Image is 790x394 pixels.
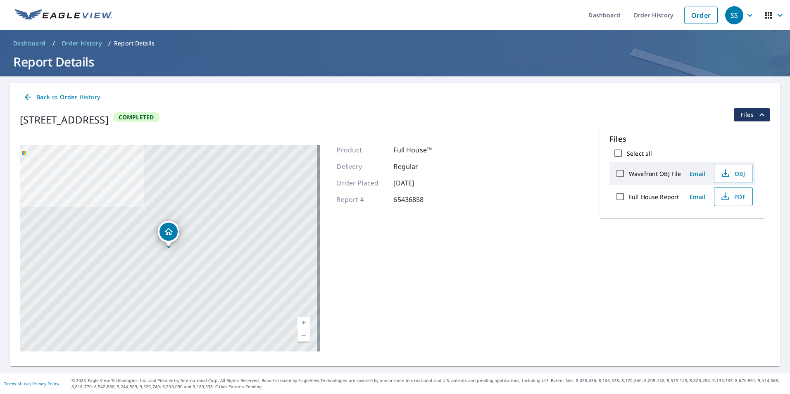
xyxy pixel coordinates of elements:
p: 65436858 [393,195,443,204]
img: EV Logo [15,9,112,21]
nav: breadcrumb [10,37,780,50]
a: Current Level 17, Zoom In [297,317,310,329]
button: Email [684,190,711,203]
span: Order History [62,39,102,47]
a: Privacy Policy [32,381,59,387]
label: Wavefront OBJ File [629,170,681,178]
label: Select all [627,150,652,157]
p: Report # [336,195,386,204]
p: Order Placed [336,178,386,188]
span: Email [688,170,707,178]
span: Email [688,193,707,201]
span: Dashboard [13,39,46,47]
a: Back to Order History [20,90,103,105]
span: Completed [114,113,159,121]
span: PDF [719,192,746,202]
button: filesDropdownBtn-65436858 [733,108,770,121]
span: OBJ [719,169,746,178]
label: Full House Report [629,193,679,201]
a: Order History [58,37,105,50]
p: Product [336,145,386,155]
button: PDF [714,187,753,206]
a: Dashboard [10,37,49,50]
div: SS [725,6,743,24]
p: © 2025 Eagle View Technologies, Inc. and Pictometry International Corp. All Rights Reserved. Repo... [71,377,786,390]
p: [DATE] [393,178,443,188]
p: Regular [393,161,443,171]
button: Email [684,167,711,180]
p: Full House™ [393,145,443,155]
li: / [108,38,111,48]
p: | [4,381,59,386]
a: Order [684,7,718,24]
li: / [52,38,55,48]
p: Files [609,133,755,145]
p: Report Details [114,39,155,47]
p: Delivery [336,161,386,171]
a: Current Level 17, Zoom Out [297,329,310,342]
div: [STREET_ADDRESS] [20,112,109,127]
button: OBJ [714,164,753,183]
span: Files [740,110,767,120]
a: Terms of Use [4,381,30,387]
span: Back to Order History [23,92,100,102]
div: Dropped pin, building 1, Residential property, 1932 Franklin St Racine, WI 53403 [158,221,179,247]
h1: Report Details [10,53,780,70]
